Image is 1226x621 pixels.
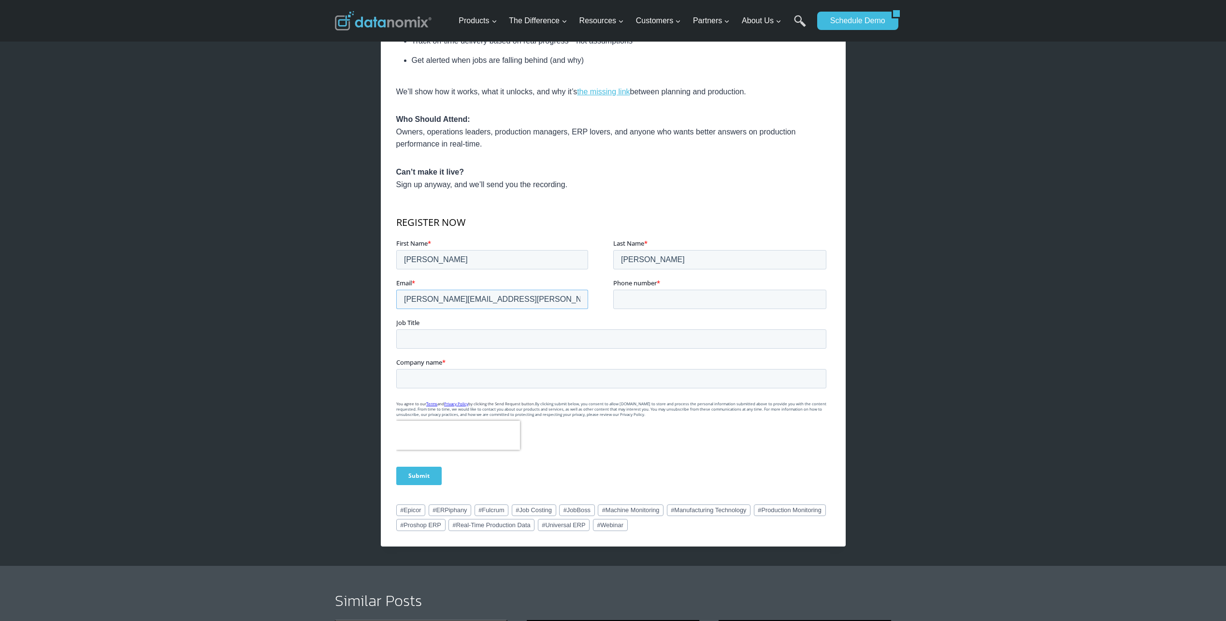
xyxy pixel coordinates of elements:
[396,166,830,191] p: Sign up anyway, and we’ll send you the recording.
[794,15,806,37] a: Search
[516,506,519,514] span: #
[754,504,826,516] a: #Production Monitoring
[396,504,426,516] a: #Epicor
[667,504,751,516] a: #Manufacturing Technology
[636,15,681,27] span: Customers
[396,86,830,98] p: We’ll show how it works, what it unlocks, and why it’s between planning and production.
[400,506,404,514] span: #
[412,51,830,70] li: Get alerted when jobs are falling behind (and why)
[512,504,556,516] a: #Job Costing
[429,504,472,516] a: #ERPiphany
[396,113,830,150] p: Owners, operations leaders, production managers, ERP lovers, and anyone who wants better answers ...
[455,5,812,37] nav: Primary Navigation
[448,519,534,531] a: #Real-Time Production Data
[396,168,464,176] strong: Can’t make it live?
[563,506,567,514] span: #
[597,521,600,529] span: #
[433,506,436,514] span: #
[817,12,892,30] a: Schedule Demo
[475,504,509,516] a: #Fulcrum
[400,521,404,529] span: #
[602,506,606,514] span: #
[459,15,497,27] span: Products
[396,519,446,531] a: #Proshop ERP
[671,506,674,514] span: #
[693,15,730,27] span: Partners
[509,15,567,27] span: The Difference
[758,506,761,514] span: #
[577,88,630,96] a: the missing link
[742,15,781,27] span: About Us
[538,519,590,531] a: #Universal ERP
[542,521,545,529] span: #
[396,206,830,493] iframe: Form 0
[559,504,595,516] a: #JobBoss
[335,11,432,30] img: Datanomix
[453,521,456,529] span: #
[593,519,628,531] a: #Webinar
[396,115,470,123] strong: Who Should Attend:
[579,15,624,27] span: Resources
[598,504,663,516] a: #Machine Monitoring
[478,506,482,514] span: #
